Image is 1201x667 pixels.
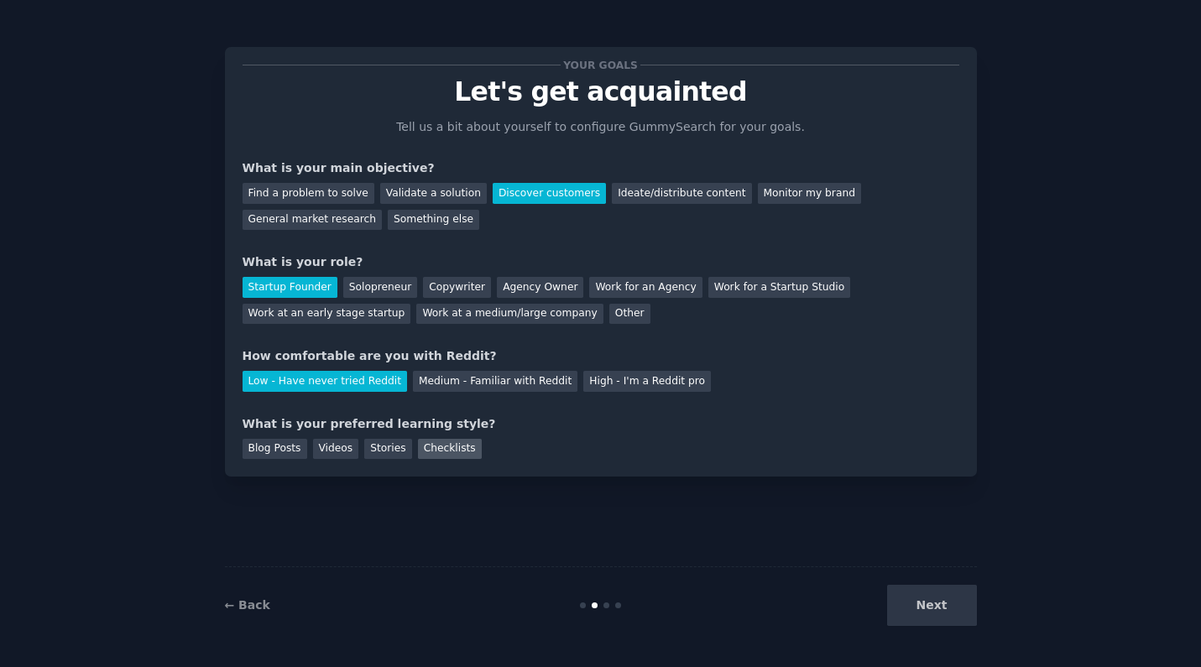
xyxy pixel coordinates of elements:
[343,277,417,298] div: Solopreneur
[225,598,270,612] a: ← Back
[243,371,407,392] div: Low - Have never tried Reddit
[380,183,487,204] div: Validate a solution
[497,277,583,298] div: Agency Owner
[243,183,374,204] div: Find a problem to solve
[243,415,959,433] div: What is your preferred learning style?
[243,210,383,231] div: General market research
[243,159,959,177] div: What is your main objective?
[389,118,812,136] p: Tell us a bit about yourself to configure GummySearch for your goals.
[243,304,411,325] div: Work at an early stage startup
[589,277,702,298] div: Work for an Agency
[243,439,307,460] div: Blog Posts
[243,253,959,271] div: What is your role?
[708,277,850,298] div: Work for a Startup Studio
[612,183,751,204] div: Ideate/distribute content
[416,304,603,325] div: Work at a medium/large company
[423,277,491,298] div: Copywriter
[493,183,606,204] div: Discover customers
[418,439,482,460] div: Checklists
[758,183,861,204] div: Monitor my brand
[583,371,711,392] div: High - I'm a Reddit pro
[413,371,577,392] div: Medium - Familiar with Reddit
[364,439,411,460] div: Stories
[243,77,959,107] p: Let's get acquainted
[609,304,650,325] div: Other
[561,56,641,74] span: Your goals
[243,347,959,365] div: How comfortable are you with Reddit?
[243,277,337,298] div: Startup Founder
[313,439,359,460] div: Videos
[388,210,479,231] div: Something else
